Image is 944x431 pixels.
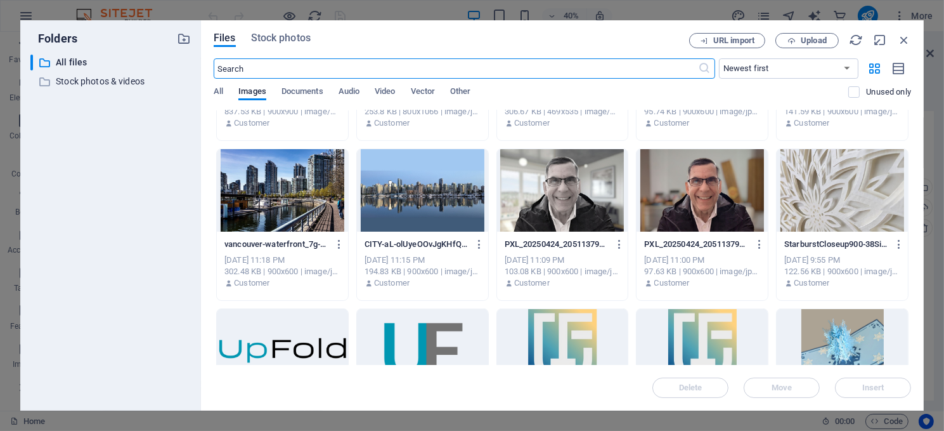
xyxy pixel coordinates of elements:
p: Customer [374,277,410,289]
span: Stock photos [251,30,311,46]
div: 141.59 KB | 900x600 | image/jpeg [784,106,900,117]
p: Customer [234,117,269,129]
button: URL import [689,33,765,48]
p: Customer [654,117,690,129]
input: Search [214,58,699,79]
i: Close [897,33,911,47]
i: Reload [849,33,863,47]
span: Files [214,30,236,46]
p: PXL_20250424_205113795.RAW-01.COVER1-eg2GXgiOG-nOnJSjanir1A.jpg [505,239,609,250]
p: Displays only files that are not in use on the website. Files added during this session can still... [866,86,911,98]
div: Stock photos & videos [30,74,191,90]
div: [DATE] 9:55 PM [784,255,900,266]
div: 253.8 KB | 800x1066 | image/jpeg [365,106,481,117]
div: [DATE] 11:18 PM [224,255,340,266]
div: 837.53 KB | 900x900 | image/png [224,106,340,117]
i: Minimize [873,33,887,47]
p: Customer [234,277,269,289]
p: PXL_20250424_205113795.RAW-01.COVER-NWKta1A3Ak_MFPmNCPb5tA.jpg [644,239,748,250]
span: Video [375,84,395,102]
span: URL import [713,37,754,44]
p: vancouver-waterfront_7g-HTKnX5CQF5HrbZBke6q3rA.jpg [224,239,328,250]
div: 95.74 KB | 900x600 | image/jpeg [644,106,760,117]
p: Customer [514,117,550,129]
button: Upload [775,33,839,48]
p: Customer [374,117,410,129]
div: [DATE] 11:00 PM [644,255,760,266]
span: Vector [411,84,436,102]
div: [DATE] 11:09 PM [505,255,621,266]
span: Images [238,84,266,102]
div: 103.08 KB | 900x600 | image/jpeg [505,266,621,277]
i: Create new folder [177,32,191,46]
p: CITY-aL-olUyeOOvJgKHfQiyWZw.jpg [365,239,469,250]
p: StarburstCloseup900-38SiaErUBdoBd4cDzbZsiA.jpg [784,239,888,250]
span: Documents [281,84,323,102]
p: Stock photos & videos [56,74,167,89]
p: Folders [30,30,77,47]
div: [DATE] 11:15 PM [365,255,481,266]
div: 302.48 KB | 900x600 | image/jpeg [224,266,340,277]
div: 97.63 KB | 900x600 | image/jpeg [644,266,760,277]
p: Customer [514,277,550,289]
p: All files [56,55,167,70]
div: 194.83 KB | 900x600 | image/jpeg [365,266,481,277]
span: Upload [801,37,827,44]
div: 306.67 KB | 469x535 | image/png [505,106,621,117]
p: Customer [794,117,829,129]
div: ​ [30,55,33,70]
span: All [214,84,223,102]
span: Other [450,84,470,102]
span: Audio [339,84,359,102]
div: 122.56 KB | 900x600 | image/jpeg [784,266,900,277]
p: Customer [794,277,829,289]
p: Customer [654,277,690,289]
